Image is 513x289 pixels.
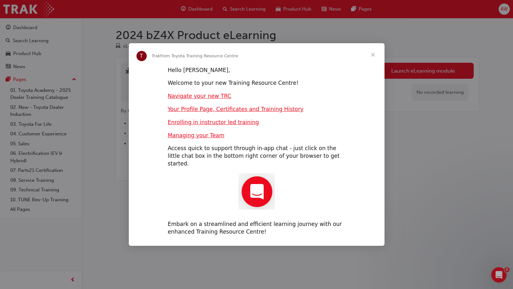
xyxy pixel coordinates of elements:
[168,221,346,236] div: Embark on a streamlined and efficient learning journey with our enhanced Training Resource Centre!
[168,119,259,125] a: Enrolling in instructor led training
[361,43,385,66] span: Close
[168,145,346,167] div: Access quick to support through in-app chat - just click on the little chat box in the bottom rig...
[152,53,160,58] span: Trak
[160,53,238,58] span: from Toyota Training Resource Centre
[168,132,224,139] a: Managing your Team
[168,106,304,112] a: Your Profile Page, Certificates and Training History
[168,79,346,87] div: Welcome to your new Training Resource Centre!
[136,51,147,61] div: Profile image for Trak
[168,93,231,99] a: Navigate your new TRC
[168,67,346,74] div: Hello [PERSON_NAME],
